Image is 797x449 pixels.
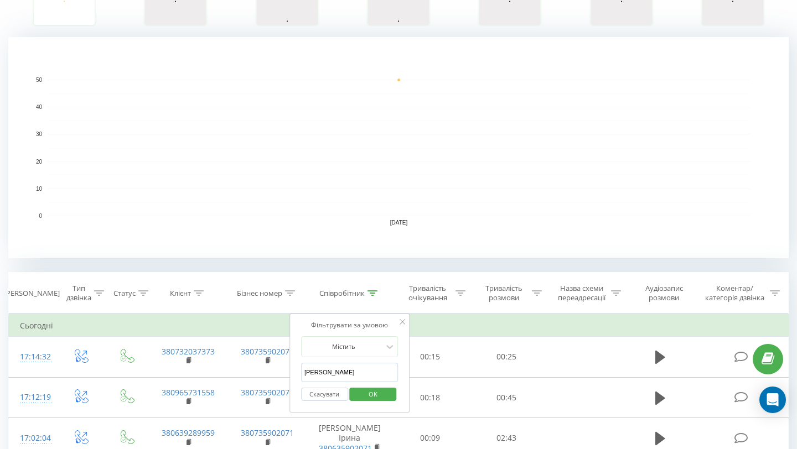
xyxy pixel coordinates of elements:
[392,377,469,418] td: 00:18
[319,289,365,298] div: Співробітник
[113,289,136,298] div: Статус
[36,186,43,192] text: 10
[162,346,215,357] a: 380732037373
[350,388,397,401] button: OK
[301,388,348,401] button: Скасувати
[702,284,767,302] div: Коментар/категорія дзвінка
[36,132,43,138] text: 30
[402,284,453,302] div: Тривалість очікування
[237,289,282,298] div: Бізнес номер
[468,377,545,418] td: 00:45
[301,363,398,382] input: Введіть значення
[39,213,42,219] text: 0
[241,346,294,357] a: 380735902071
[8,37,789,258] svg: A chart.
[36,159,43,165] text: 20
[468,337,545,378] td: 00:25
[66,284,91,302] div: Тип дзвінка
[392,337,469,378] td: 00:15
[162,427,215,438] a: 380639289959
[759,387,786,413] div: Open Intercom Messenger
[162,387,215,398] a: 380965731558
[36,77,43,83] text: 50
[20,387,46,408] div: 17:12:19
[4,289,60,298] div: [PERSON_NAME]
[36,104,43,110] text: 40
[241,427,294,438] a: 380735902071
[634,284,694,302] div: Аудіозапис розмови
[20,427,46,449] div: 17:02:04
[390,220,408,226] text: [DATE]
[20,346,46,368] div: 17:14:32
[555,284,608,302] div: Назва схеми переадресації
[241,387,294,398] a: 380735902071
[478,284,529,302] div: Тривалість розмови
[9,315,789,337] td: Сьогодні
[358,385,389,403] span: OK
[301,320,398,331] div: Фільтрувати за умовою
[170,289,191,298] div: Клієнт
